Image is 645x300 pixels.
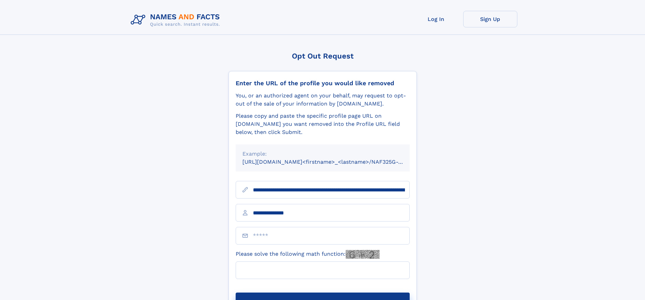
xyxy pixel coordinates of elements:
a: Log In [409,11,463,27]
div: Example: [242,150,403,158]
a: Sign Up [463,11,517,27]
div: Enter the URL of the profile you would like removed [236,79,410,87]
div: Please copy and paste the specific profile page URL on [DOMAIN_NAME] you want removed into the Pr... [236,112,410,136]
div: You, or an authorized agent on your behalf, may request to opt-out of the sale of your informatio... [236,92,410,108]
div: Opt Out Request [229,52,417,60]
label: Please solve the following math function: [236,250,380,259]
small: [URL][DOMAIN_NAME]<firstname>_<lastname>/NAF325G-xxxxxxxx [242,159,423,165]
img: Logo Names and Facts [128,11,225,29]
